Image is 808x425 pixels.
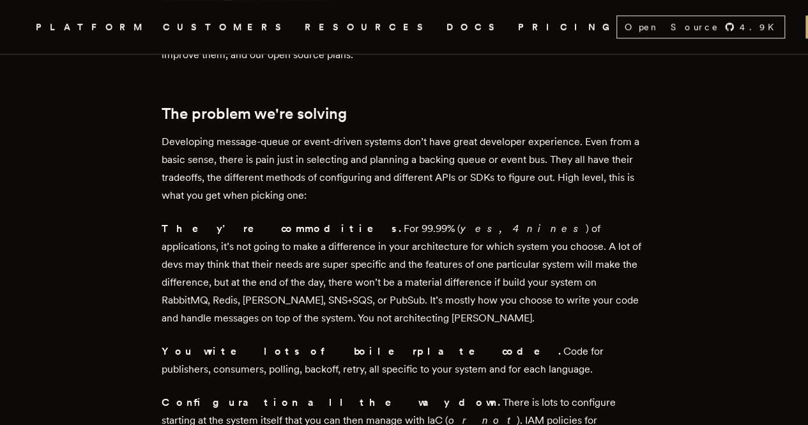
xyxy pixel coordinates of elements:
[461,222,586,235] em: yes, 4 nines
[162,133,647,205] p: Developing message-queue or event-driven systems don’t have great developer experience. Even from...
[36,19,148,35] button: PLATFORM
[625,20,719,33] span: Open Source
[518,19,616,35] a: PRICING
[162,220,647,327] p: For 99.99% ( ) of applications, it’s not going to make a difference in your architecture for whic...
[162,222,404,235] strong: They’re commodities.
[305,19,431,35] button: RESOURCES
[163,19,289,35] a: CUSTOMERS
[162,343,647,378] p: Code for publishers, consumers, polling, backoff, retry, all specific to your system and for each...
[740,20,782,33] span: 4.9 K
[162,396,503,408] strong: Configuration all the way down.
[162,345,563,357] strong: You write lots of boilerplate code.
[162,105,647,123] h2: The problem we're solving
[446,19,503,35] a: DOCS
